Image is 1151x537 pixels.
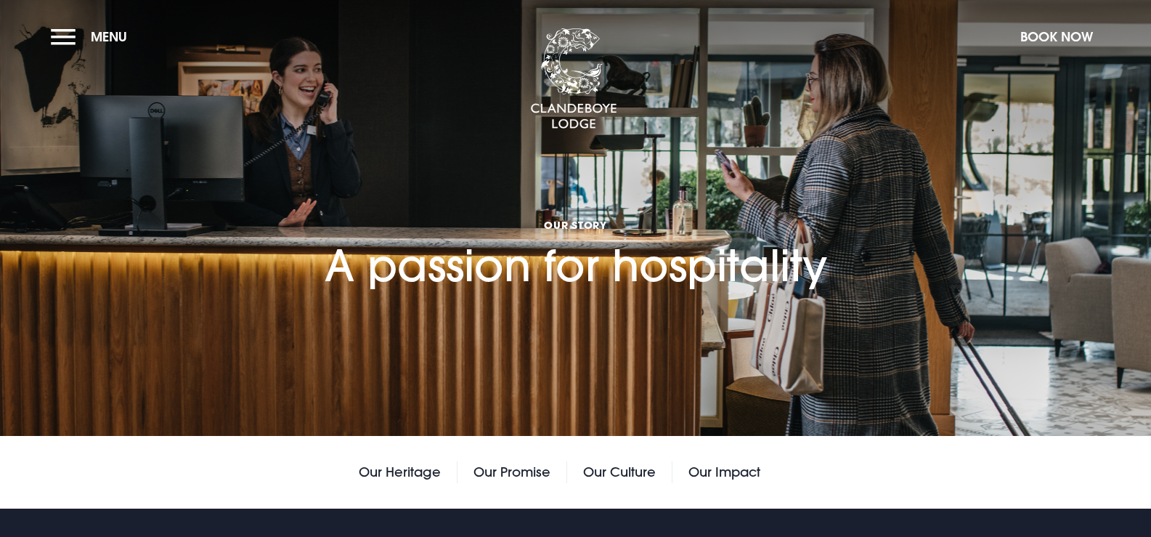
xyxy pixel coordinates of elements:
[325,152,827,292] h1: A passion for hospitality
[688,461,760,483] a: Our Impact
[530,28,617,130] img: Clandeboye Lodge
[359,461,441,483] a: Our Heritage
[1013,21,1100,52] button: Book Now
[91,28,127,45] span: Menu
[51,21,134,52] button: Menu
[473,461,550,483] a: Our Promise
[583,461,656,483] a: Our Culture
[325,218,827,232] span: Our Story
